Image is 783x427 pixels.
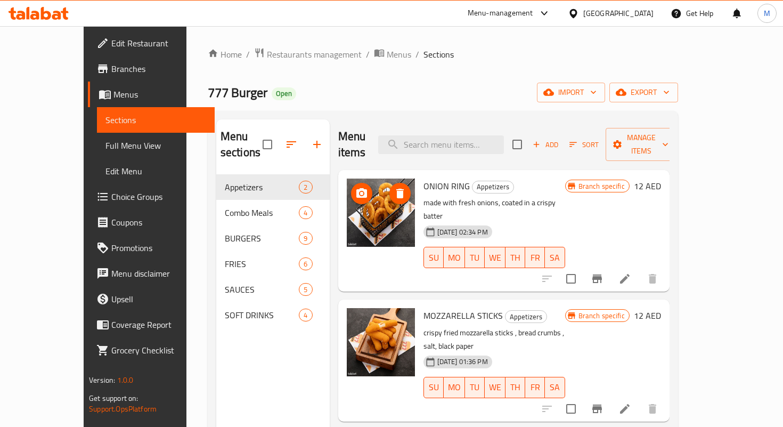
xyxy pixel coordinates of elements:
span: SA [549,250,560,265]
li: / [415,48,419,61]
span: 2 [299,182,312,192]
li: / [366,48,370,61]
a: Edit Restaurant [88,30,214,56]
button: import [537,83,605,102]
div: Appetizers2 [216,174,330,200]
span: Edit Menu [105,165,206,178]
img: ONION RING [347,179,415,247]
span: TU [469,380,480,395]
button: delete image [389,183,411,204]
h6: 12 AED [634,308,661,323]
input: search [378,135,504,154]
span: Edit Restaurant [111,37,206,50]
h2: Menu sections [221,128,263,160]
span: [DATE] 02:34 PM [433,227,492,237]
span: Select to update [560,398,582,420]
span: 9 [299,233,312,244]
div: items [299,206,312,219]
span: [DATE] 01:36 PM [433,357,492,367]
div: SOFT DRINKS4 [216,302,330,328]
span: export [618,86,670,99]
div: items [299,257,312,270]
button: SU [423,377,444,398]
span: Appetizers [472,181,513,193]
h6: 12 AED [634,179,661,194]
span: SAUCES [225,283,299,296]
span: FR [529,380,541,395]
div: SOFT DRINKS [225,309,299,321]
span: Appetizers [225,181,299,194]
span: FR [529,250,541,265]
a: Support.OpsPlatform [89,402,157,416]
nav: breadcrumb [208,47,678,61]
p: made with fresh onions, coated in a crispy batter [423,196,565,223]
span: 777 Burger [208,80,267,104]
span: WE [489,380,501,395]
span: Menus [387,48,411,61]
span: Full Menu View [105,139,206,152]
a: Menu disclaimer [88,261,214,286]
span: MO [448,380,461,395]
span: Add item [528,136,562,153]
span: Select to update [560,268,582,290]
div: Appetizers [505,310,547,323]
span: Coupons [111,216,206,229]
span: Choice Groups [111,190,206,203]
a: Grocery Checklist [88,337,214,363]
div: items [299,309,312,321]
button: FR [525,247,545,268]
button: WE [485,247,505,268]
span: Appetizers [505,311,547,323]
button: MO [444,247,465,268]
span: M [764,7,770,19]
span: Sort [569,139,599,151]
span: WE [489,250,501,265]
span: Sections [423,48,454,61]
span: Branches [111,62,206,75]
button: TU [465,247,485,268]
span: Restaurants management [267,48,362,61]
span: Sort items [562,136,606,153]
a: Upsell [88,286,214,312]
span: FRIES [225,257,299,270]
span: MO [448,250,461,265]
button: upload picture [351,183,372,204]
a: Promotions [88,235,214,261]
span: import [545,86,597,99]
button: delete [640,266,665,292]
a: Coupons [88,210,214,235]
button: Add [528,136,562,153]
span: Menus [113,88,206,101]
span: SA [549,380,560,395]
span: 1.0.0 [117,373,134,387]
a: Restaurants management [254,47,362,61]
span: ONION RING [423,178,470,194]
div: items [299,232,312,245]
span: Version: [89,373,115,387]
span: Upsell [111,293,206,305]
a: Full Menu View [97,133,214,158]
button: WE [485,377,505,398]
span: 6 [299,259,312,269]
button: SU [423,247,444,268]
a: Menus [88,82,214,107]
div: Combo Meals4 [216,200,330,225]
span: TU [469,250,480,265]
div: Menu-management [468,7,533,20]
span: Add [531,139,560,151]
button: Add section [304,132,330,157]
button: SA [545,377,565,398]
button: FR [525,377,545,398]
li: / [246,48,250,61]
span: Sort sections [279,132,304,157]
h2: Menu items [338,128,366,160]
button: MO [444,377,465,398]
button: TU [465,377,485,398]
a: Menus [374,47,411,61]
span: Open [272,89,296,98]
span: Get support on: [89,391,138,405]
div: Appetizers [472,181,514,194]
div: [GEOGRAPHIC_DATA] [583,7,654,19]
p: crispy fried mozzarella sticks , bread crumbs , salt, black paper [423,326,565,353]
